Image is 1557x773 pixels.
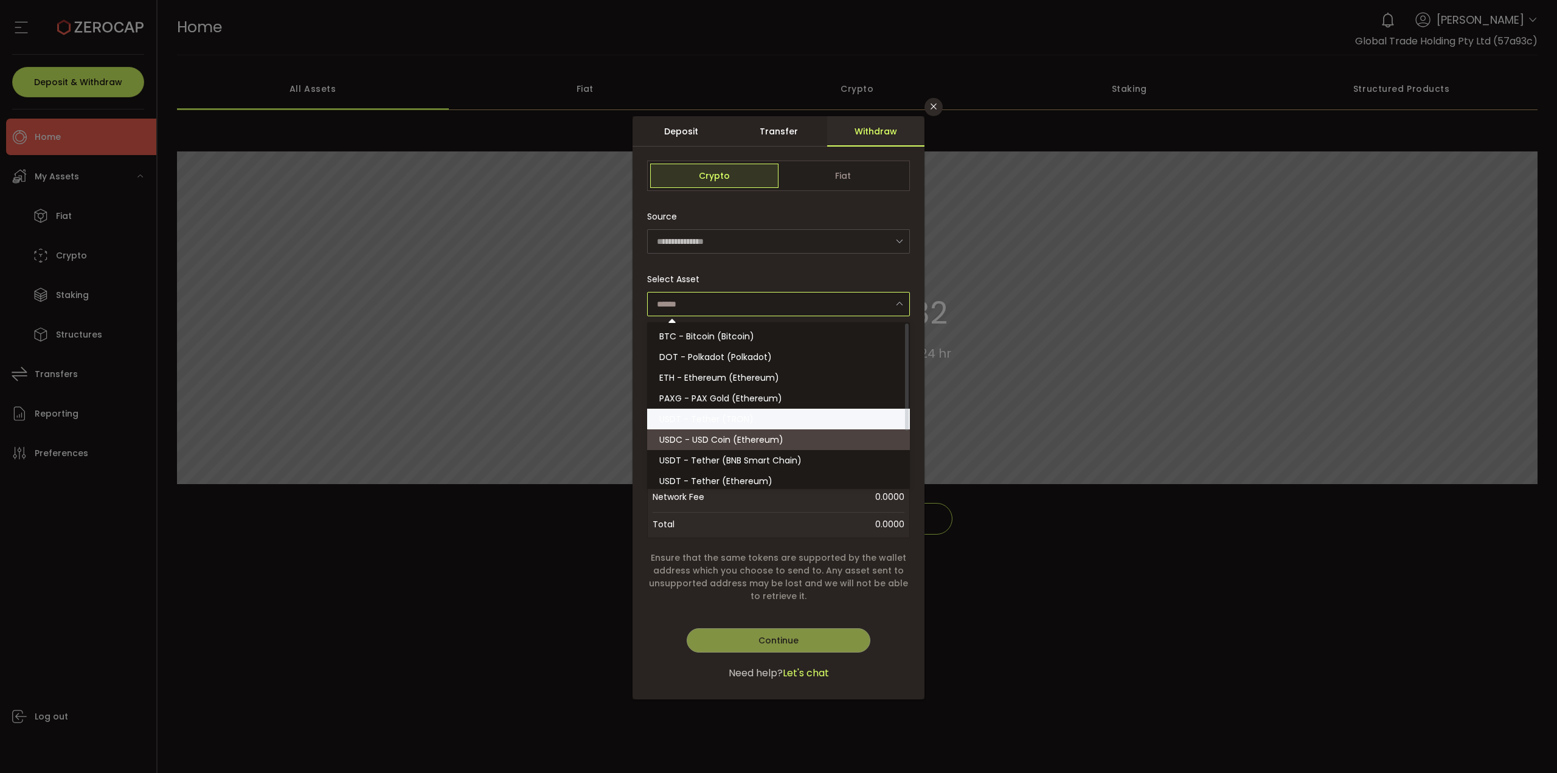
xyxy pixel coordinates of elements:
[659,454,802,466] span: USDT - Tether (BNB Smart Chain)
[647,552,910,603] span: Ensure that the same tokens are supported by the wallet address which you choose to send to. Any ...
[783,666,829,681] span: Let's chat
[659,372,779,384] span: ETH - Ethereum (Ethereum)
[659,351,772,363] span: DOT - Polkadot (Polkadot)
[633,116,924,700] div: dialog
[924,98,943,116] button: Close
[659,413,754,425] span: USDT - Tether (TRON)
[729,666,783,681] span: Need help?
[1415,642,1557,773] div: 聊天小组件
[659,392,782,404] span: PAXG - PAX Gold (Ethereum)
[647,204,677,229] span: Source
[827,116,924,147] div: Withdraw
[653,485,750,509] span: Network Fee
[633,116,730,147] div: Deposit
[1415,642,1557,773] iframe: Chat Widget
[653,516,674,533] span: Total
[659,330,754,342] span: BTC - Bitcoin (Bitcoin)
[647,273,707,285] label: Select Asset
[650,164,778,188] span: Crypto
[750,485,904,509] span: 0.0000
[875,516,904,533] span: 0.0000
[778,164,907,188] span: Fiat
[687,628,870,653] button: Continue
[730,116,827,147] div: Transfer
[659,434,783,446] span: USDC - USD Coin (Ethereum)
[659,475,772,487] span: USDT - Tether (Ethereum)
[758,634,799,646] span: Continue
